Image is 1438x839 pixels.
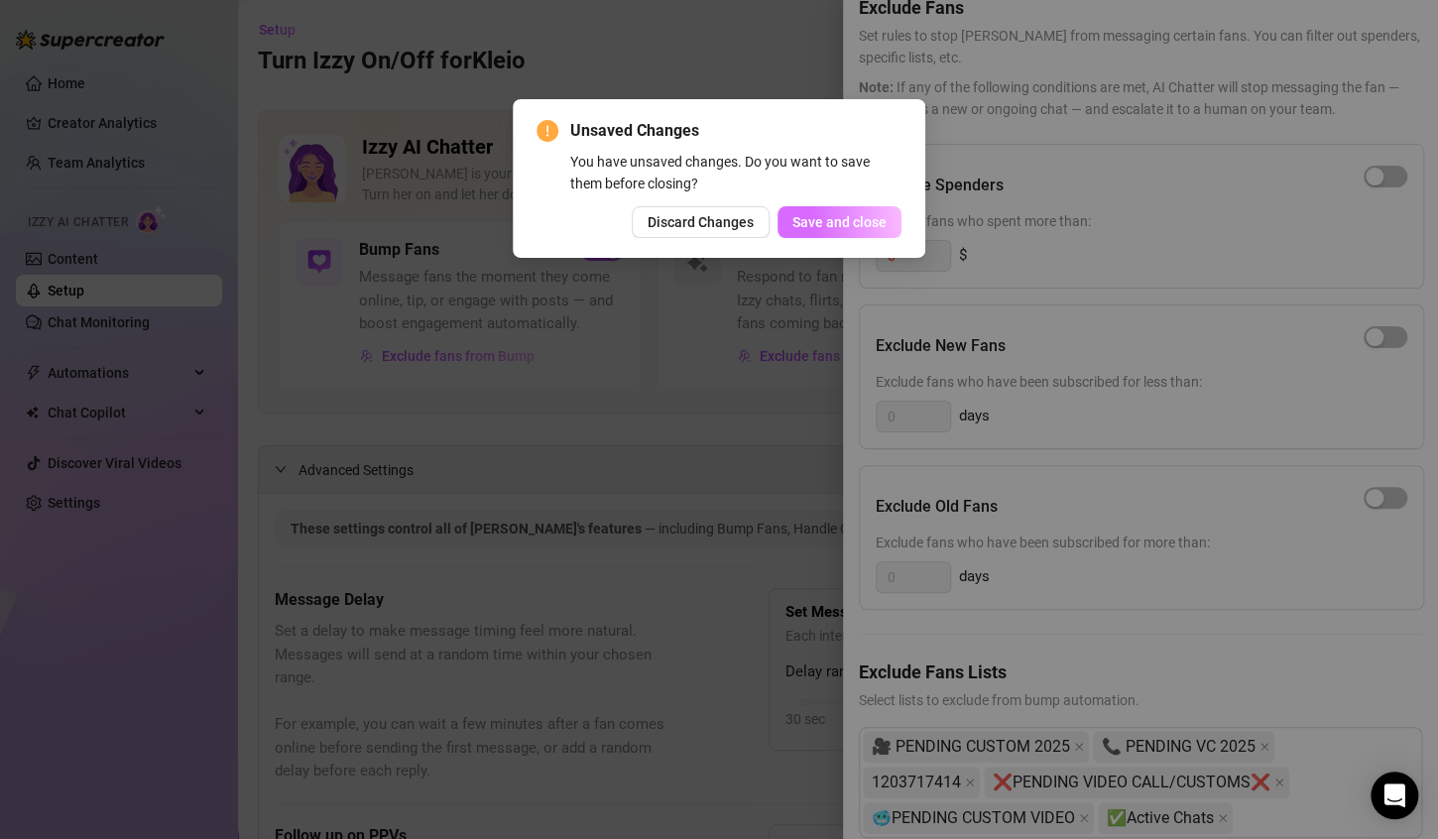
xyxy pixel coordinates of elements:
div: You have unsaved changes. Do you want to save them before closing? [570,151,901,194]
button: Discard Changes [632,206,770,238]
span: exclamation-circle [537,120,558,142]
div: Open Intercom Messenger [1371,772,1418,819]
span: Unsaved Changes [570,119,901,143]
span: Save and close [792,214,887,230]
span: Discard Changes [648,214,754,230]
button: Save and close [778,206,901,238]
